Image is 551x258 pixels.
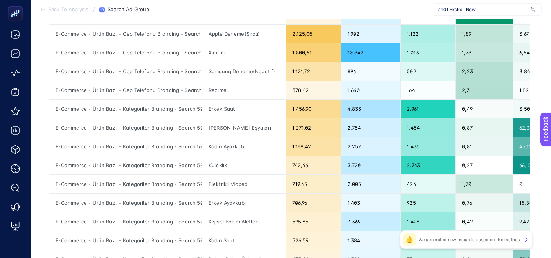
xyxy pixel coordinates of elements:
[456,175,513,193] div: 1,70
[401,100,455,118] div: 2.961
[49,118,202,137] div: E-Commerce - Ürün Bazlı - Kategoriler Branding - Search 50K
[49,212,202,231] div: E-Commerce - Ürün Bazlı - Kategoriler Branding - Search 50K
[286,100,341,118] div: 1.456,90
[401,212,455,231] div: 1.426
[49,137,202,156] div: E-Commerce - Ürün Bazlı - Kategoriler Branding - Search 50K
[49,43,202,62] div: E-Commerce - Ürün Bazlı - Cep Telefonu Branding - Search 35K
[48,7,88,13] span: Back To Analysis
[49,25,202,43] div: E-Commerce - Ürün Bazlı - Cep Telefonu Branding - Search 35K
[456,43,513,62] div: 1,78
[202,212,286,231] div: Kişisel Bakım Aletleri
[419,237,520,243] p: We generated new insights based on the metrics
[202,25,286,43] div: Apple Deneme(Sıralı)
[456,194,513,212] div: 0,76
[49,100,202,118] div: E-Commerce - Ürün Bazlı - Kategoriler Branding - Search 50K
[5,2,29,8] span: Feedback
[202,81,286,99] div: Realme
[401,137,455,156] div: 1.435
[456,81,513,99] div: 2,31
[49,175,202,193] div: E-Commerce - Ürün Bazlı - Kategoriler Branding - Search 50K
[401,81,455,99] div: 164
[341,62,401,81] div: 896
[286,175,341,193] div: 719,45
[341,118,401,137] div: 2.754
[341,175,401,193] div: 2.005
[93,6,95,12] span: /
[401,118,455,137] div: 1.454
[49,231,202,250] div: E-Commerce - Ürün Bazlı - Kategoriler Branding - Search 50K
[286,62,341,81] div: 1.121,72
[456,156,513,174] div: 0,27
[341,25,401,43] div: 1.902
[49,194,202,212] div: E-Commerce - Ürün Bazlı - Kategoriler Branding - Search 50K
[341,231,401,250] div: 1.384
[401,194,455,212] div: 925
[286,81,341,99] div: 378,42
[286,194,341,212] div: 706,96
[341,137,401,156] div: 2.259
[341,212,401,231] div: 3.369
[456,25,513,43] div: 1,89
[341,100,401,118] div: 4.833
[438,7,528,13] span: a101 Ekstra - New
[401,62,455,81] div: 502
[401,25,455,43] div: 1.122
[401,175,455,193] div: 424
[456,100,513,118] div: 0,49
[202,100,286,118] div: Erkek Saat
[286,25,341,43] div: 2.125,05
[49,156,202,174] div: E-Commerce - Ürün Bazlı - Kategoriler Branding - Search 50K
[286,43,341,62] div: 1.800,51
[456,137,513,156] div: 0,81
[401,231,455,250] div: 878
[341,156,401,174] div: 3.720
[49,62,202,81] div: E-Commerce - Ürün Bazlı - Cep Telefonu Branding - Search 35K
[456,212,513,231] div: 0,42
[202,156,286,174] div: Kulaklık
[403,233,416,246] div: 🔔
[456,62,513,81] div: 2,23
[202,43,286,62] div: Xiaomi
[202,231,286,250] div: Kadın Saat
[531,6,535,13] img: svg%3e
[286,231,341,250] div: 526,59
[286,156,341,174] div: 742,46
[202,118,286,137] div: [PERSON_NAME] Eşyaları
[286,212,341,231] div: 595,65
[202,194,286,212] div: Erkek Ayakkabı
[202,62,286,81] div: Samsung Deneme(Negatif)
[108,7,149,13] span: Search Ad Group
[456,118,513,137] div: 0,87
[286,137,341,156] div: 1.168,42
[49,81,202,99] div: E-Commerce - Ürün Bazlı - Cep Telefonu Branding - Search 35K
[341,81,401,99] div: 1.640
[202,175,286,193] div: Elektrikli Moped
[341,43,401,62] div: 10.842
[202,137,286,156] div: Kadın Ayakkabı
[401,43,455,62] div: 1.013
[401,156,455,174] div: 2.743
[286,118,341,137] div: 1.271,02
[341,194,401,212] div: 1.403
